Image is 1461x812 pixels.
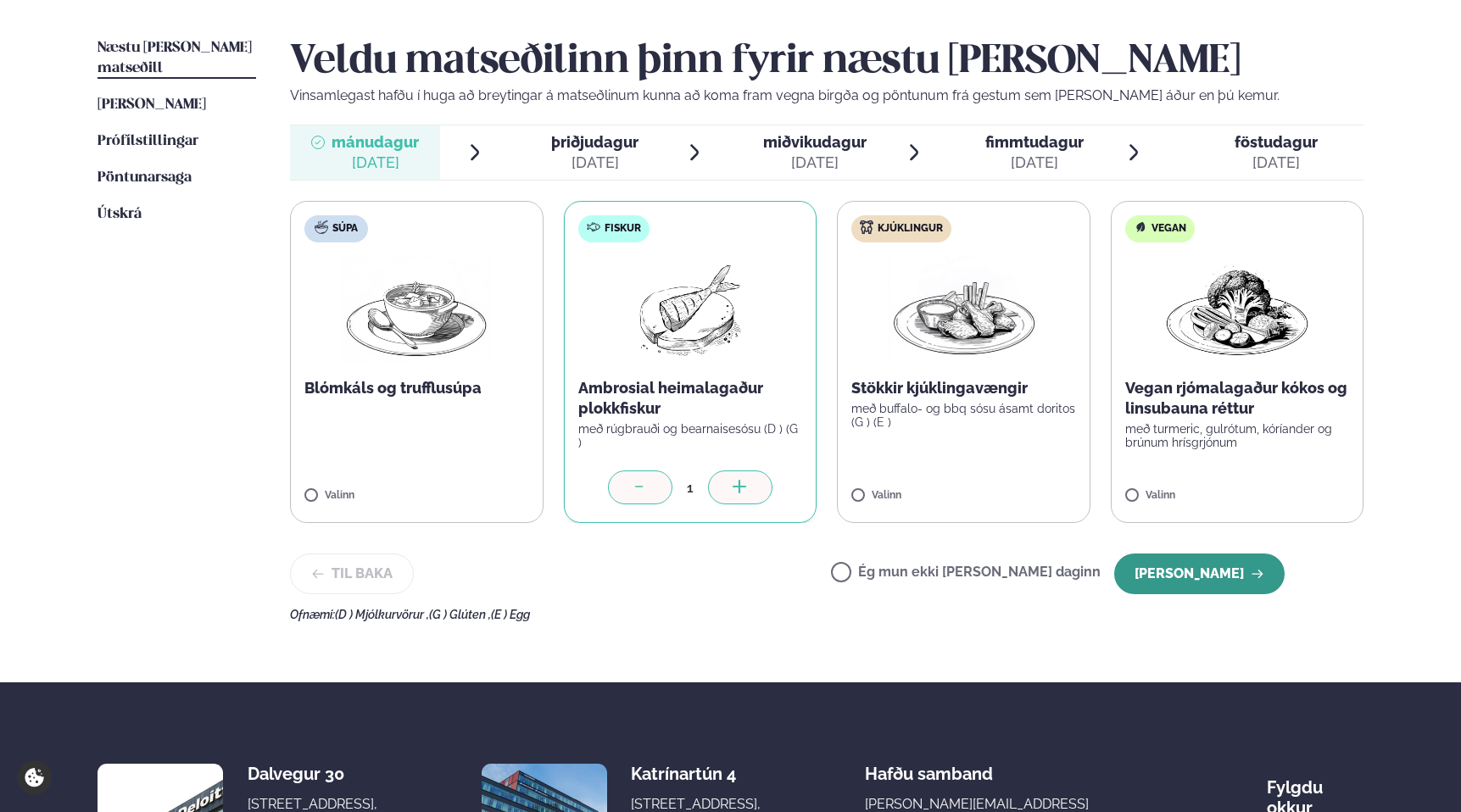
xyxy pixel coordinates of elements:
[1125,422,1350,449] p: með turmeric, gulrótum, kóríander og brúnum hrísgrjónum
[290,38,1363,86] h2: Veldu matseðilinn þinn fyrir næstu [PERSON_NAME]
[98,97,206,112] span: [PERSON_NAME]
[290,608,1363,621] div: Ofnæmi:
[851,378,1076,398] p: Stökkir kjúklingavængir
[315,220,328,234] img: soup.svg
[491,608,530,621] span: (E ) Egg
[98,170,192,185] span: Pöntunarsaga
[332,222,358,236] span: Súpa
[17,760,52,795] a: Cookie settings
[98,38,256,79] a: Næstu [PERSON_NAME] matseðill
[98,134,198,148] span: Prófílstillingar
[631,764,766,784] div: Katrínartún 4
[98,95,206,115] a: [PERSON_NAME]
[578,378,803,419] p: Ambrosial heimalagaður plokkfiskur
[98,168,192,188] a: Pöntunarsaga
[1152,222,1186,236] span: Vegan
[985,153,1084,173] div: [DATE]
[332,133,419,151] span: mánudagur
[1235,153,1318,173] div: [DATE]
[98,204,142,225] a: Útskrá
[860,220,873,234] img: chicken.svg
[851,402,1076,429] p: með buffalo- og bbq sósu ásamt doritos (G ) (E )
[1163,256,1312,364] img: Vegan.png
[335,608,429,621] span: (D ) Mjólkurvörur ,
[98,131,198,152] a: Prófílstillingar
[865,750,993,784] span: Hafðu samband
[1125,378,1350,419] p: Vegan rjómalagaður kókos og linsubauna réttur
[605,222,641,236] span: Fiskur
[551,153,638,173] div: [DATE]
[1235,133,1318,151] span: föstudagur
[763,153,867,173] div: [DATE]
[1134,220,1147,234] img: Vegan.svg
[763,133,867,151] span: miðvikudagur
[429,608,491,621] span: (G ) Glúten ,
[587,220,600,234] img: fish.svg
[672,478,708,498] div: 1
[332,153,419,173] div: [DATE]
[889,256,1038,364] img: Chicken-wings-legs.png
[578,422,803,449] p: með rúgbrauði og bearnaisesósu (D ) (G )
[248,764,382,784] div: Dalvegur 30
[636,256,744,364] img: fish.png
[290,86,1363,106] p: Vinsamlegast hafðu í huga að breytingar á matseðlinum kunna að koma fram vegna birgða og pöntunum...
[985,133,1084,151] span: fimmtudagur
[98,41,252,75] span: Næstu [PERSON_NAME] matseðill
[878,222,943,236] span: Kjúklingur
[342,256,491,364] img: Soup.png
[290,553,414,594] button: Til baka
[1114,553,1285,594] button: [PERSON_NAME]
[98,207,142,221] span: Útskrá
[551,133,638,151] span: þriðjudagur
[304,378,529,398] p: Blómkáls og trufflusúpa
